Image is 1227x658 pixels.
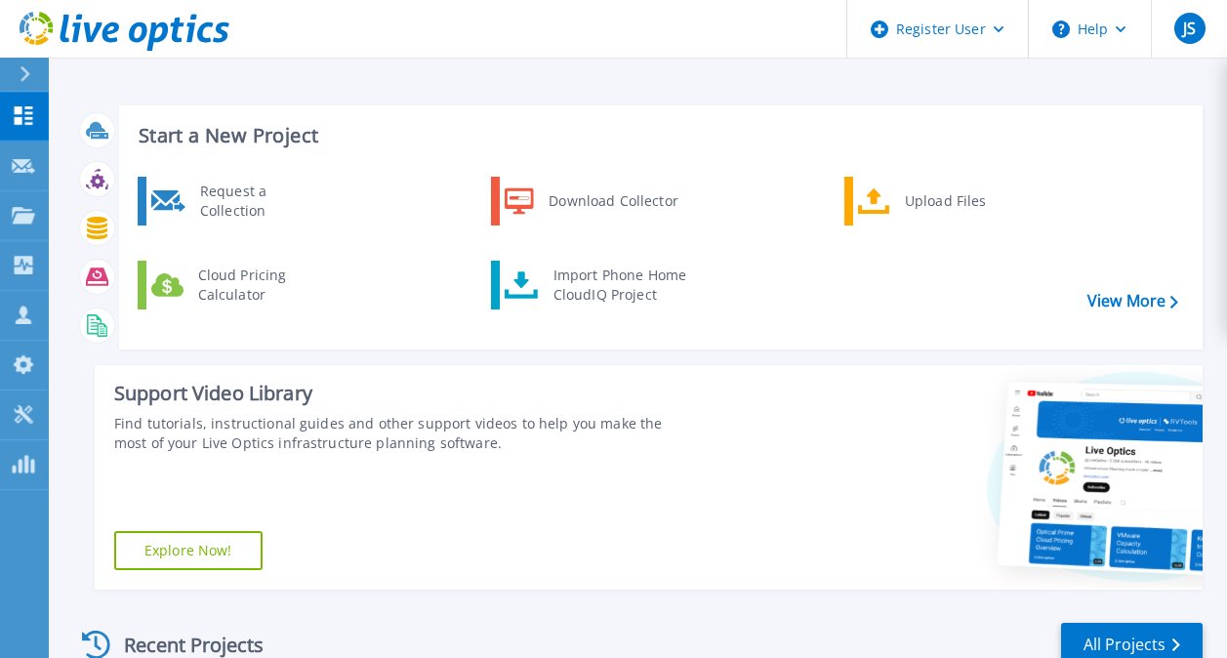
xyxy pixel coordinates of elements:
a: Download Collector [491,177,691,226]
div: Find tutorials, instructional guides and other support videos to help you make the most of your L... [114,414,690,453]
a: View More [1087,292,1178,310]
a: Explore Now! [114,531,263,570]
span: JS [1183,21,1196,36]
div: Request a Collection [190,182,333,221]
div: Download Collector [539,182,686,221]
div: Cloud Pricing Calculator [188,266,333,305]
div: Import Phone Home CloudIQ Project [544,266,696,305]
a: Upload Files [844,177,1044,226]
a: Request a Collection [138,177,338,226]
div: Upload Files [895,182,1040,221]
a: Cloud Pricing Calculator [138,261,338,309]
h3: Start a New Project [139,125,1177,146]
div: Support Video Library [114,381,690,406]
